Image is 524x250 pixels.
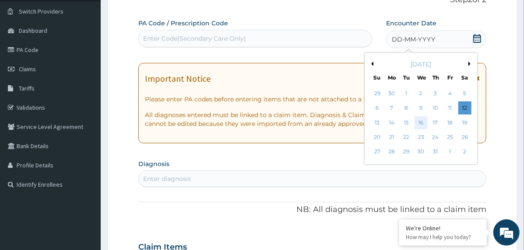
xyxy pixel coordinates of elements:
label: Encounter Date [386,19,436,28]
div: Choose Tuesday, July 29th, 2025 [400,146,413,159]
div: Choose Sunday, July 13th, 2025 [371,116,384,129]
div: Choose Wednesday, July 2nd, 2025 [415,87,428,100]
div: Choose Thursday, July 3rd, 2025 [429,87,442,100]
div: [DATE] [368,60,474,69]
div: Choose Thursday, July 31st, 2025 [429,146,442,159]
div: Chat with us now [46,49,147,60]
div: Choose Tuesday, July 1st, 2025 [400,87,413,100]
label: PA Code / Prescription Code [138,19,228,28]
div: Choose Saturday, July 26th, 2025 [458,131,471,144]
div: Fr [447,74,454,81]
div: Sa [461,74,469,81]
span: Dashboard [19,27,47,35]
div: Choose Friday, July 4th, 2025 [443,87,457,100]
div: Minimize live chat window [144,4,165,25]
div: Choose Wednesday, July 30th, 2025 [415,146,428,159]
div: Choose Thursday, July 10th, 2025 [429,102,442,115]
div: We [417,74,425,81]
div: Choose Monday, July 28th, 2025 [385,146,398,159]
p: NB: All diagnosis must be linked to a claim item [138,204,486,215]
div: Choose Thursday, July 17th, 2025 [429,116,442,129]
p: All diagnoses entered must be linked to a claim item. Diagnosis & Claim Items that are visible bu... [145,111,480,128]
div: Choose Sunday, July 20th, 2025 [371,131,384,144]
div: Choose Saturday, August 2nd, 2025 [458,146,471,159]
div: Choose Monday, June 30th, 2025 [385,87,398,100]
div: Th [432,74,440,81]
div: Choose Wednesday, July 16th, 2025 [415,116,428,129]
div: Tu [403,74,410,81]
div: Choose Sunday, June 29th, 2025 [371,87,384,100]
span: Switch Providers [19,7,63,15]
p: How may I help you today? [406,233,480,241]
div: Su [373,74,381,81]
div: Choose Friday, July 18th, 2025 [443,116,457,129]
div: Choose Wednesday, July 9th, 2025 [415,102,428,115]
p: Please enter PA codes before entering items that are not attached to a PA code [145,95,480,104]
div: Choose Monday, July 14th, 2025 [385,116,398,129]
div: Choose Sunday, July 27th, 2025 [371,146,384,159]
div: month 2025-07 [370,87,472,160]
div: Choose Saturday, July 19th, 2025 [458,116,471,129]
img: d_794563401_company_1708531726252_794563401 [16,44,35,66]
div: Choose Friday, July 11th, 2025 [443,102,457,115]
div: Choose Sunday, July 6th, 2025 [371,102,384,115]
button: Next Month [468,62,473,66]
div: Choose Friday, July 25th, 2025 [443,131,457,144]
span: We're online! [51,71,121,160]
div: Choose Tuesday, July 8th, 2025 [400,102,413,115]
div: Choose Monday, July 21st, 2025 [385,131,398,144]
div: Choose Tuesday, July 22nd, 2025 [400,131,413,144]
div: Choose Monday, July 7th, 2025 [385,102,398,115]
textarea: Type your message and hit 'Enter' [4,161,167,192]
button: Previous Month [369,62,373,66]
div: Enter Code(Secondary Care Only) [143,34,246,43]
div: Choose Saturday, July 5th, 2025 [458,87,471,100]
div: Choose Saturday, July 12th, 2025 [458,102,471,115]
div: We're Online! [406,224,480,232]
h1: Important Notice [145,74,211,83]
div: Choose Tuesday, July 15th, 2025 [400,116,413,129]
div: Choose Friday, August 1st, 2025 [443,146,457,159]
label: Diagnosis [138,160,169,168]
div: Enter diagnosis [143,174,191,183]
span: DD-MM-YYYY [392,35,435,44]
div: Mo [388,74,395,81]
span: Tariffs [19,84,35,92]
div: Choose Wednesday, July 23rd, 2025 [415,131,428,144]
div: Choose Thursday, July 24th, 2025 [429,131,442,144]
span: Claims [19,65,36,73]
